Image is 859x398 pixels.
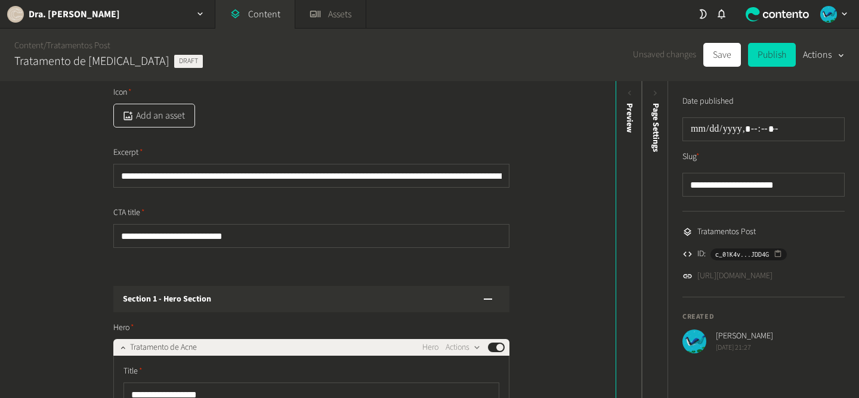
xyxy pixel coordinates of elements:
span: CTA title [113,207,145,219]
span: Hero [113,322,134,334]
img: andréia c. [820,6,837,23]
img: andréia c. [682,329,706,353]
span: Excerpt [113,147,143,159]
span: Tratamento de Acne [130,341,197,354]
button: Add an asset [113,104,195,128]
a: Tratamentos Post [47,39,110,52]
button: c_01K4v...JDD4G [710,248,787,260]
button: Actions [803,43,845,67]
span: Title [123,365,143,378]
span: [DATE] 21:27 [716,343,773,353]
label: Slug [682,151,700,163]
a: [URL][DOMAIN_NAME] [697,270,773,282]
label: Date published [682,95,734,108]
button: Save [703,43,741,67]
div: Preview [623,103,636,133]
span: Draft [174,55,203,68]
button: Actions [446,340,481,355]
span: c_01K4v...JDD4G [715,249,769,260]
h2: Tratamento de [MEDICAL_DATA] [14,52,169,70]
img: Dra. Caroline Cha [7,6,24,23]
a: Content [14,39,44,52]
span: Icon [113,86,132,99]
span: / [44,39,47,52]
span: [PERSON_NAME] [716,330,773,343]
span: Hero [422,341,438,354]
span: Unsaved changes [633,48,696,62]
span: Page Settings [650,103,662,152]
h2: Dra. [PERSON_NAME] [29,7,120,21]
span: ID: [697,248,706,260]
h3: Section 1 - Hero Section [123,293,211,306]
button: Publish [748,43,796,67]
span: Tratamentos Post [697,226,756,238]
h4: Created [682,312,845,322]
